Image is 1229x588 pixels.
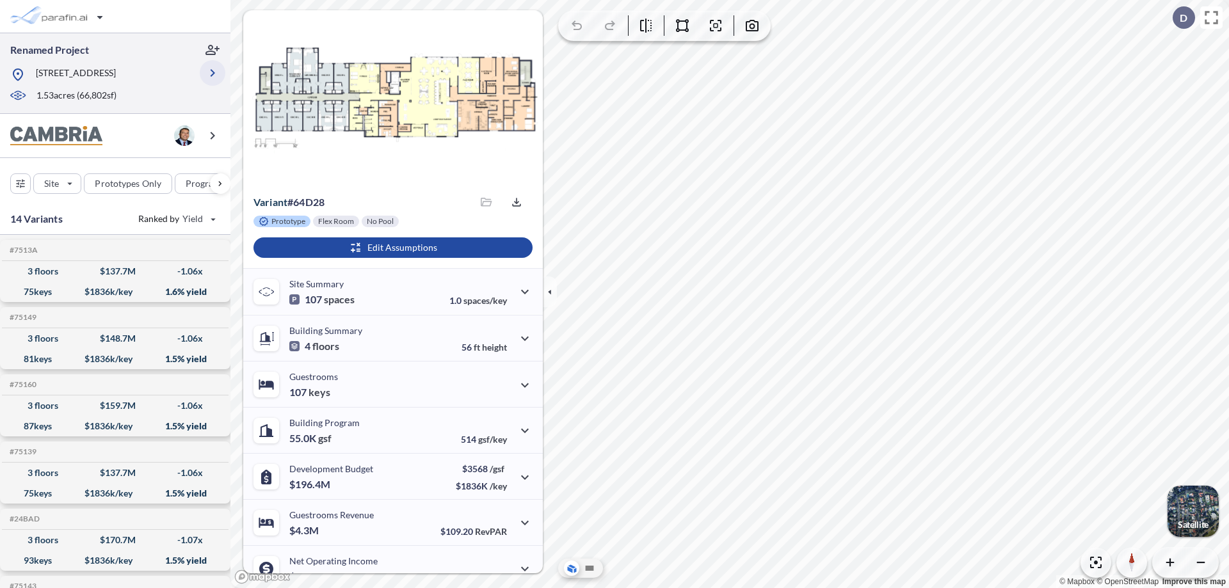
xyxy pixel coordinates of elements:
p: Prototypes Only [95,177,161,190]
p: $1836K [456,481,507,491]
p: Flex Room [318,216,354,226]
p: Guestrooms [289,371,338,382]
button: Ranked by Yield [128,209,224,229]
span: Variant [253,196,287,208]
h5: Click to copy the code [7,380,36,389]
button: Prototypes Only [84,173,172,194]
p: Development Budget [289,463,373,474]
span: spaces/key [463,295,507,306]
button: Site Plan [582,560,597,576]
span: Yield [182,212,204,225]
span: ft [474,342,480,353]
a: Mapbox [1059,577,1095,586]
a: Improve this map [1162,577,1226,586]
p: # 64d28 [253,196,325,209]
p: 1.53 acres ( 66,802 sf) [36,89,116,103]
p: $109.20 [440,526,507,537]
span: /key [490,481,507,491]
button: Site [33,173,81,194]
p: 107 [289,293,355,306]
p: $3568 [456,463,507,474]
button: Switcher ImageSatellite [1168,486,1219,537]
p: 107 [289,386,330,399]
p: 65.0% [453,572,507,583]
p: [STREET_ADDRESS] [36,67,116,83]
p: $196.4M [289,478,332,491]
p: 514 [461,434,507,445]
h5: Click to copy the code [7,313,36,322]
p: No Pool [367,216,394,226]
p: 55.0K [289,432,332,445]
p: 56 [462,342,507,353]
p: 4 [289,340,339,353]
p: Guestrooms Revenue [289,509,374,520]
p: Site [44,177,59,190]
p: Program [186,177,221,190]
img: Switcher Image [1168,486,1219,537]
p: Edit Assumptions [367,241,437,254]
span: RevPAR [475,526,507,537]
h5: Click to copy the code [7,447,36,456]
p: D [1180,12,1187,24]
p: 1.0 [449,295,507,306]
span: /gsf [490,463,504,474]
button: Edit Assumptions [253,237,533,258]
img: BrandImage [10,126,102,146]
span: keys [309,386,330,399]
button: Aerial View [564,560,579,576]
p: Prototype [271,216,305,226]
span: spaces [324,293,355,306]
span: floors [312,340,339,353]
span: height [482,342,507,353]
p: $4.3M [289,524,321,537]
span: gsf [318,432,332,445]
p: Building Summary [289,325,362,336]
p: $2.9M [289,570,321,583]
p: Satellite [1178,520,1209,530]
p: Renamed Project [10,43,89,57]
span: margin [479,572,507,583]
a: Mapbox homepage [234,569,291,584]
span: gsf/key [478,434,507,445]
h5: Click to copy the code [7,246,38,255]
a: OpenStreetMap [1096,577,1159,586]
h5: Click to copy the code [7,514,40,523]
p: Net Operating Income [289,555,378,566]
button: Program [175,173,244,194]
p: Site Summary [289,278,344,289]
p: 14 Variants [10,211,63,226]
p: Building Program [289,417,360,428]
img: user logo [174,125,195,146]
